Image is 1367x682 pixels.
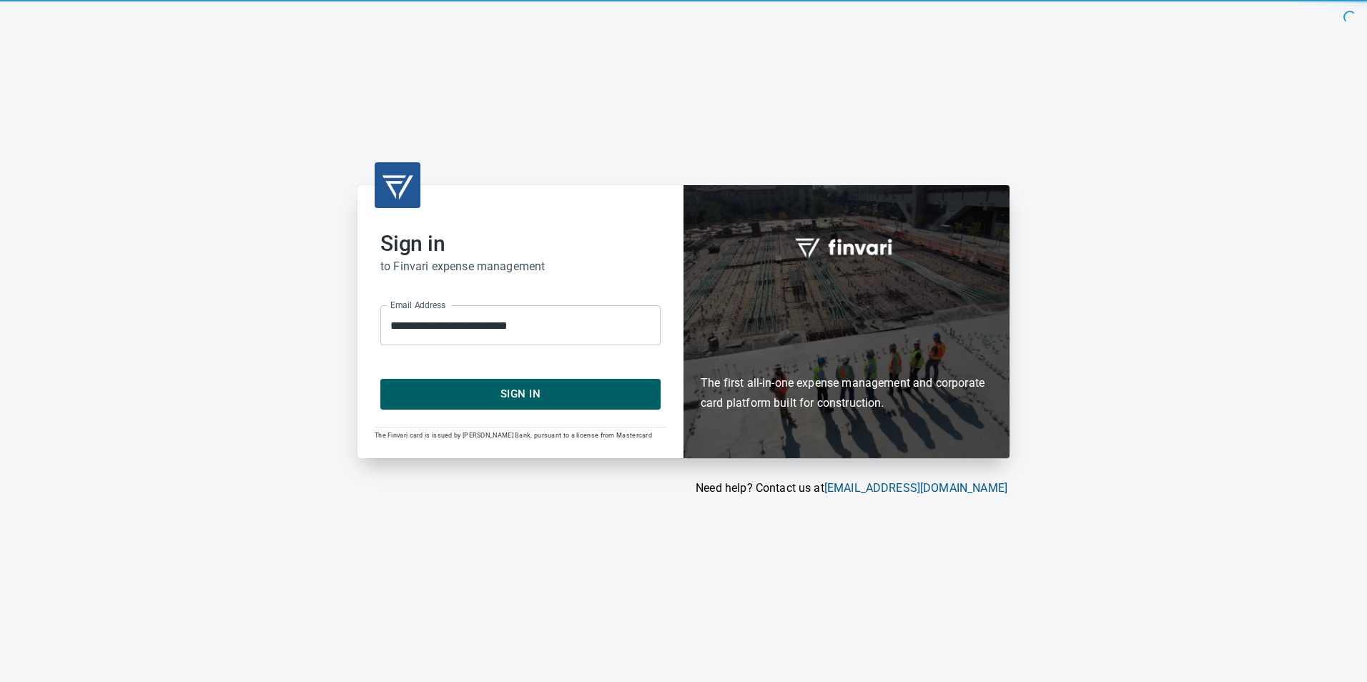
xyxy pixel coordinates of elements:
a: [EMAIL_ADDRESS][DOMAIN_NAME] [824,481,1007,495]
div: Finvari [683,185,1010,458]
h6: to Finvari expense management [380,257,661,277]
span: Sign In [396,385,645,403]
button: Sign In [380,379,661,409]
img: fullword_logo_white.png [793,230,900,263]
h6: The first all-in-one expense management and corporate card platform built for construction. [701,290,992,413]
img: transparent_logo.png [380,168,415,202]
span: The Finvari card is issued by [PERSON_NAME] Bank, pursuant to a license from Mastercard [375,432,652,439]
p: Need help? Contact us at [357,480,1007,497]
h2: Sign in [380,231,661,257]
